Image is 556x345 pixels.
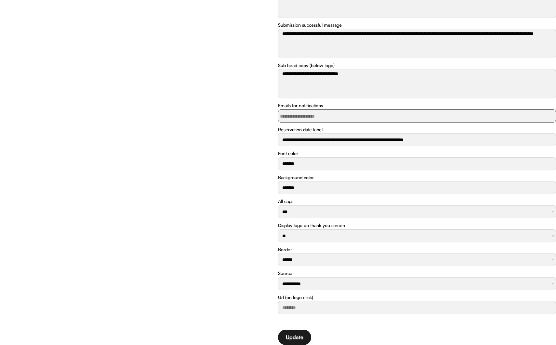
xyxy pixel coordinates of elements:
div: All caps [278,198,293,205]
div: Border [278,246,292,253]
div: Url (on logo click) [278,294,313,301]
div: Source [278,270,292,277]
div: Sub head copy (below logo) [278,62,335,69]
div: Reservation date label [278,126,323,133]
div: Background color [278,174,314,181]
div: Submission successful message [278,22,342,28]
div: Emails for notifications [278,102,323,109]
div: Display logo on thank you screen [278,222,345,229]
div: Font color [278,150,298,157]
button: Update [278,330,311,345]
